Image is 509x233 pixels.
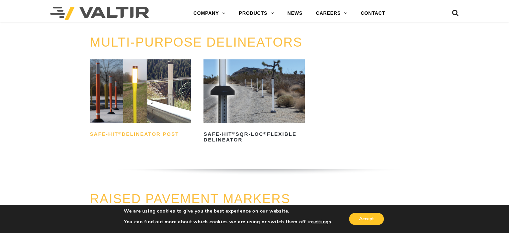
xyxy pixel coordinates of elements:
a: CONTACT [354,7,392,20]
a: Safe-Hit®SQR-LOC®Flexible Delineator [203,59,305,145]
p: You can find out more about which cookies we are using or switch them off in . [124,219,333,225]
a: COMPANY [187,7,232,20]
h2: Safe-Hit Delineator Post [90,129,191,140]
h2: Safe-Hit SQR-LOC Flexible Delineator [203,129,305,145]
a: PRODUCTS [232,7,281,20]
button: Accept [349,213,384,225]
a: NEWS [281,7,309,20]
p: We are using cookies to give you the best experience on our website. [124,208,333,214]
a: MULTI-PURPOSE DELINEATORS [90,35,303,49]
sup: ® [232,131,236,135]
button: settings [312,219,331,225]
a: CAREERS [309,7,354,20]
a: Safe-Hit®Delineator Post [90,59,191,139]
a: RAISED PAVEMENT MARKERS [90,192,290,206]
sup: ® [118,131,122,135]
sup: ® [263,131,267,135]
img: Valtir [50,7,149,20]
